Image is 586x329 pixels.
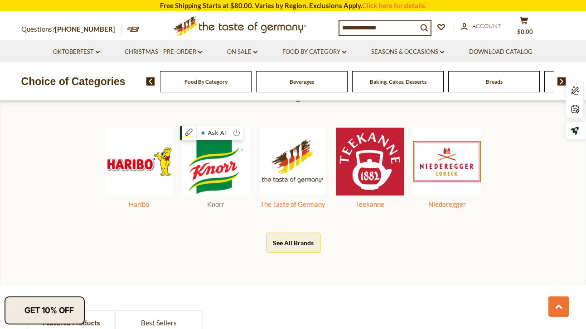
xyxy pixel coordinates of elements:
[21,24,122,35] p: Questions?
[182,189,250,210] a: Knorr
[259,199,327,210] div: The Taste of Germany
[362,1,426,10] a: Click here for details.
[182,199,250,210] div: Knorr
[259,128,327,195] img: The Taste of Germany
[336,189,404,210] a: Teekanne
[511,16,538,39] button: $0.00
[371,47,444,57] a: Seasons & Occasions
[266,233,320,253] button: See All Brands
[184,78,228,85] a: Food By Category
[227,47,257,57] a: On Sale
[472,22,501,29] span: Account
[469,47,533,57] a: Download Catalog
[259,189,327,210] a: The Taste of Germany
[413,128,481,195] img: Niederegger
[105,199,173,210] div: Haribo
[282,47,346,57] a: Food By Category
[290,78,314,85] a: Beverages
[461,21,501,31] a: Account
[370,78,426,85] a: Baking, Cakes, Desserts
[105,189,173,210] a: Haribo
[557,77,566,86] img: next arrow
[486,78,503,85] a: Breads
[336,199,404,210] div: Teekanne
[105,128,173,195] img: Haribo
[146,77,155,86] img: previous arrow
[199,127,228,139] span: Ask AI
[182,128,250,195] img: Knorr
[55,25,115,33] a: [PHONE_NUMBER]
[413,199,481,210] div: Niederegger
[53,47,100,57] a: Oktoberfest
[517,28,533,35] span: $0.00
[336,128,404,195] img: Teekanne
[125,47,202,57] a: Christmas - PRE-ORDER
[413,189,481,210] a: Niederegger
